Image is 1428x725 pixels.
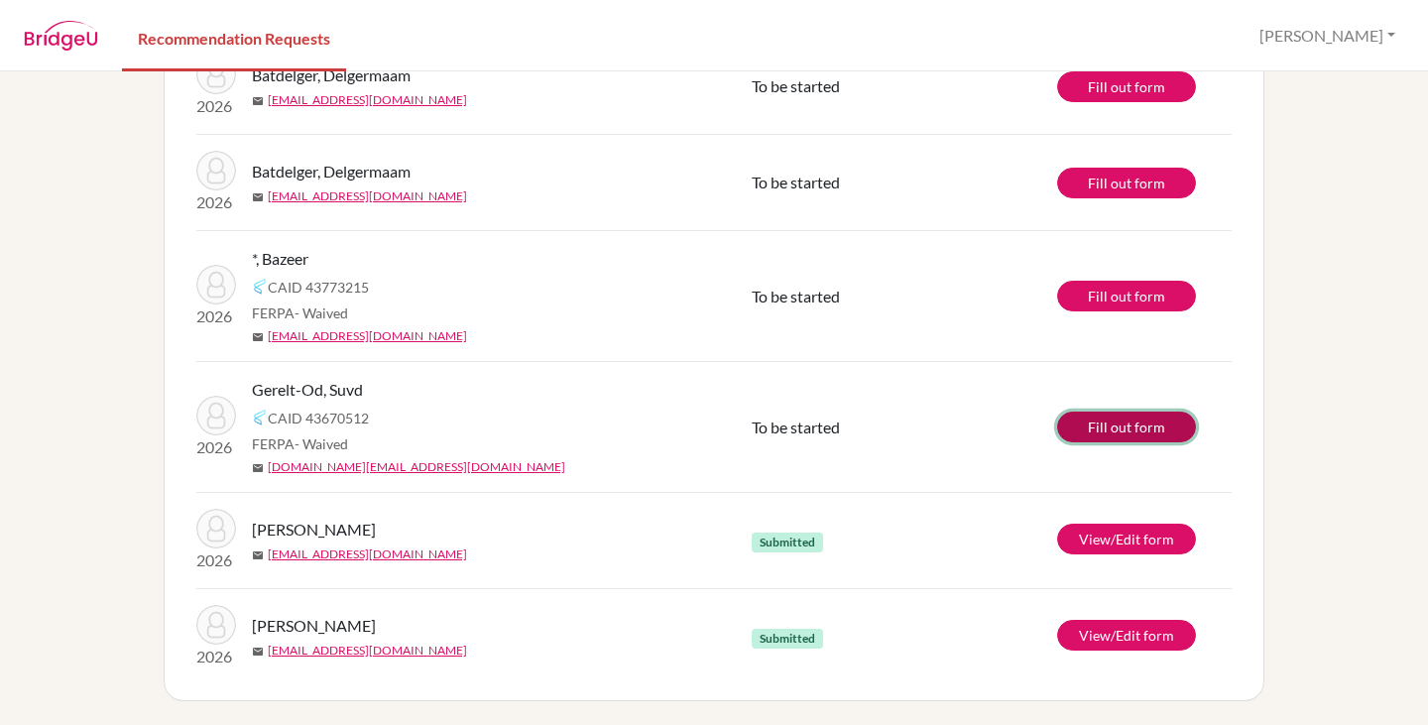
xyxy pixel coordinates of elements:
a: Fill out form [1057,281,1196,311]
img: *, Bazeer [196,265,236,304]
span: To be started [752,76,840,95]
span: To be started [752,287,840,305]
span: Batdelger, Delgermaam [252,63,411,87]
a: [EMAIL_ADDRESS][DOMAIN_NAME] [268,327,467,345]
span: mail [252,646,264,658]
span: mail [252,462,264,474]
a: [DOMAIN_NAME][EMAIL_ADDRESS][DOMAIN_NAME] [268,458,565,476]
p: 2026 [196,304,236,328]
img: Common App logo [252,279,268,295]
a: [EMAIL_ADDRESS][DOMAIN_NAME] [268,187,467,205]
img: Gerelt-Od, Suvd [196,396,236,435]
p: 2026 [196,94,236,118]
span: *, Bazeer [252,247,308,271]
p: 2026 [196,548,236,572]
span: mail [252,95,264,107]
span: - Waived [295,304,348,321]
a: Fill out form [1057,168,1196,198]
span: - Waived [295,435,348,452]
span: CAID 43773215 [268,277,369,298]
a: [EMAIL_ADDRESS][DOMAIN_NAME] [268,91,467,109]
span: FERPA [252,433,348,454]
p: 2026 [196,435,236,459]
img: Munkhbaatar, Theodore [196,509,236,548]
span: FERPA [252,302,348,323]
a: [EMAIL_ADDRESS][DOMAIN_NAME] [268,642,467,660]
p: 2026 [196,190,236,214]
span: To be started [752,418,840,436]
img: Batdelger, Delgermaam [196,151,236,190]
img: Wang, Jia Ming [196,605,236,645]
img: Common App logo [252,410,268,425]
span: [PERSON_NAME] [252,614,376,638]
span: Submitted [752,533,823,552]
a: Recommendation Requests [122,3,346,71]
a: [EMAIL_ADDRESS][DOMAIN_NAME] [268,545,467,563]
span: mail [252,191,264,203]
a: Fill out form [1057,71,1196,102]
span: To be started [752,173,840,191]
span: Batdelger, Delgermaam [252,160,411,183]
span: CAID 43670512 [268,408,369,428]
span: mail [252,331,264,343]
span: mail [252,549,264,561]
a: Fill out form [1057,412,1196,442]
a: View/Edit form [1057,524,1196,554]
a: View/Edit form [1057,620,1196,651]
span: Gerelt-Od, Suvd [252,378,363,402]
img: Batdelger, Delgermaam [196,55,236,94]
span: [PERSON_NAME] [252,518,376,542]
span: Submitted [752,629,823,649]
button: [PERSON_NAME] [1250,17,1404,55]
img: BridgeU logo [24,21,98,51]
p: 2026 [196,645,236,668]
